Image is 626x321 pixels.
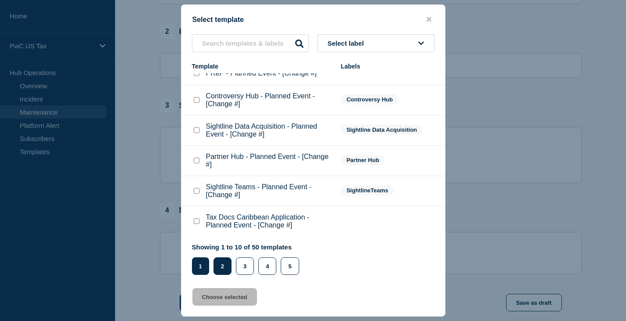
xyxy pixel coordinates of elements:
[194,70,199,76] input: PReP - Planned Event - [Change #] checkbox
[281,257,299,275] button: 5
[194,218,199,224] input: Tax Docs Caribbean Application - Planned Event - [Change #] checkbox
[206,213,332,229] p: Tax Docs Caribbean Application - Planned Event - [Change #]
[341,125,423,135] span: Sightline Data Acquisition
[424,15,434,24] button: close button
[206,153,332,169] p: Partner Hub - Planned Event - [Change #]
[194,97,199,103] input: Controversy Hub - Planned Event - [Change #] checkbox
[206,123,332,138] p: Sightline Data Acquisition - Planned Event - [Change #]
[341,155,385,165] span: Partner Hub
[192,34,309,52] input: Search templates & labels
[341,185,394,195] span: SightlineTeams
[181,15,445,24] div: Select template
[194,188,199,194] input: Sightline Teams - Planned Event - [Change #] checkbox
[318,34,434,52] button: Select label
[206,69,317,77] p: PReP - Planned Event - [Change #]
[341,94,398,105] span: Controversy Hub
[213,257,232,275] button: 2
[194,158,199,163] input: Partner Hub - Planned Event - [Change #] checkbox
[236,257,254,275] button: 3
[192,63,332,70] div: Template
[194,127,199,133] input: Sightline Data Acquisition - Planned Event - [Change #] checkbox
[206,92,332,108] p: Controversy Hub - Planned Event - [Change #]
[206,183,332,199] p: Sightline Teams - Planned Event - [Change #]
[341,63,434,70] div: Labels
[258,257,276,275] button: 4
[328,40,368,47] span: Select label
[192,288,257,306] button: Choose selected
[192,243,304,251] p: Showing 1 to 10 of 50 templates
[192,257,209,275] button: 1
